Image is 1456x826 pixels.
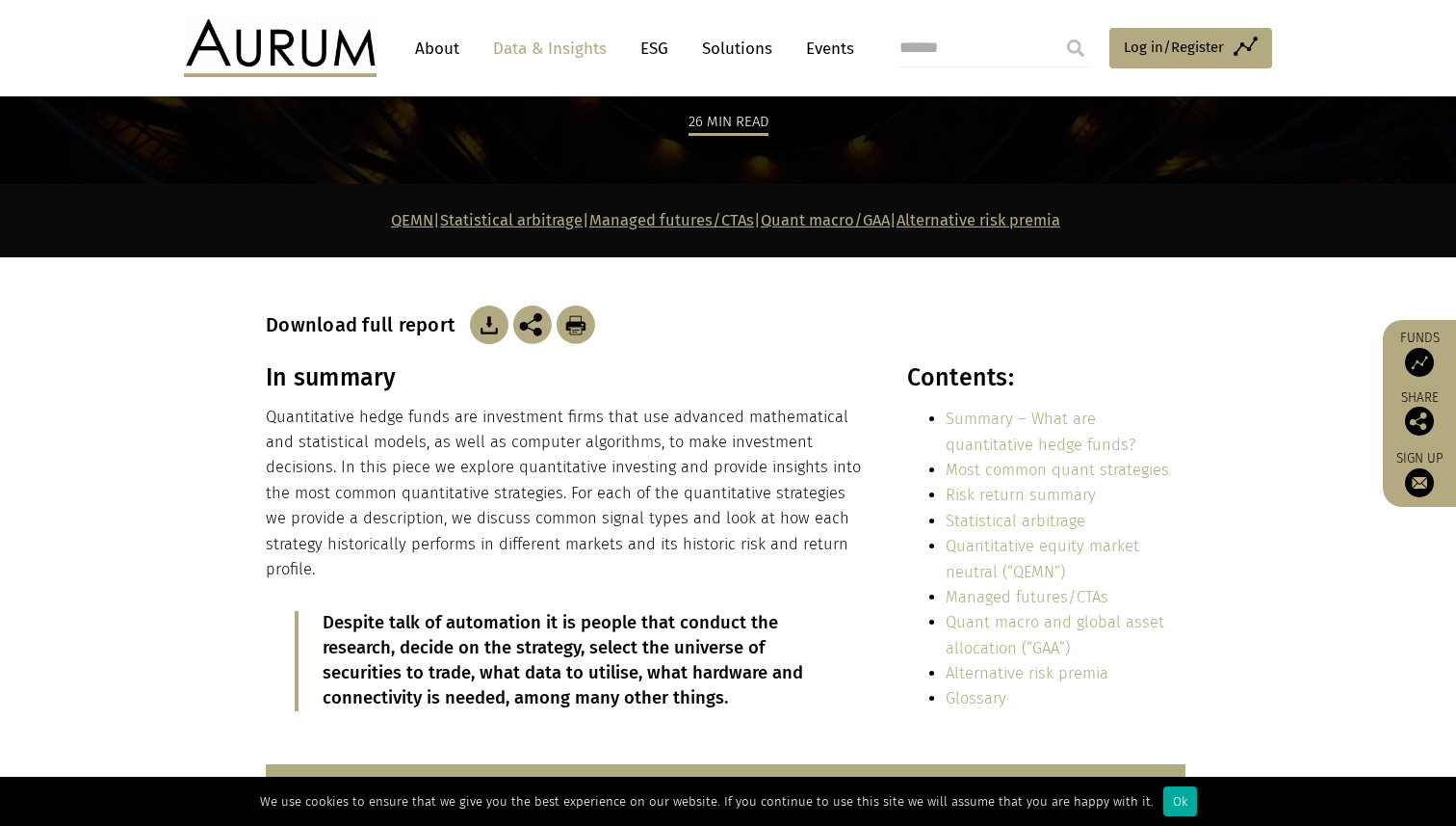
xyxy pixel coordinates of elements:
a: Data & Insights [483,31,616,67]
img: Download Article [557,306,595,344]
a: Managed futures/CTAs [946,588,1108,606]
a: Quantitative equity market neutral (“QEMN”) [946,537,1139,580]
a: Statistical arbitrage [440,211,583,229]
a: Statistical arbitrage [946,512,1085,530]
a: Quant macro/GAA [761,211,890,229]
a: Events [796,31,854,67]
input: Submit [1056,29,1095,67]
h3: Contents: [907,363,1185,392]
h3: In summary [266,363,865,392]
p: Despite talk of automation it is people that conduct the research, decide on the strategy, select... [323,611,812,711]
div: Share [1392,391,1446,436]
a: Glossary [946,689,1006,707]
a: Risk return summary [946,486,1096,504]
a: About [405,31,469,67]
a: Log in/Register [1109,28,1272,68]
img: Sign up to our newsletter [1405,468,1434,497]
img: Access Funds [1405,348,1434,377]
img: Share this post [1405,407,1434,436]
a: Alternative risk premia [897,211,1060,229]
img: Share this post [513,306,552,344]
a: Managed futures/CTAs [589,211,754,229]
span: Log in/Register [1124,36,1224,59]
p: Quantitative hedge funds are investment firms that use advanced mathematical and statistical mode... [266,405,865,583]
a: Funds [1392,330,1446,377]
div: Ok [1163,786,1197,816]
a: Quant macro and global asset allocation (“GAA”) [946,613,1164,656]
a: Solutions [692,31,782,67]
h3: Download full report [266,313,465,336]
img: Aurum [184,19,377,77]
a: Sign up [1392,450,1446,497]
a: Summary – What are quantitative hedge funds? [946,410,1135,453]
a: Most common quant strategies [946,461,1169,479]
a: ESG [631,31,678,67]
div: 26 min read [689,110,768,136]
strong: | | | | [391,211,1060,229]
a: Alternative risk premia [946,664,1108,682]
img: Download Article [470,306,508,344]
a: QEMN [391,211,433,229]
